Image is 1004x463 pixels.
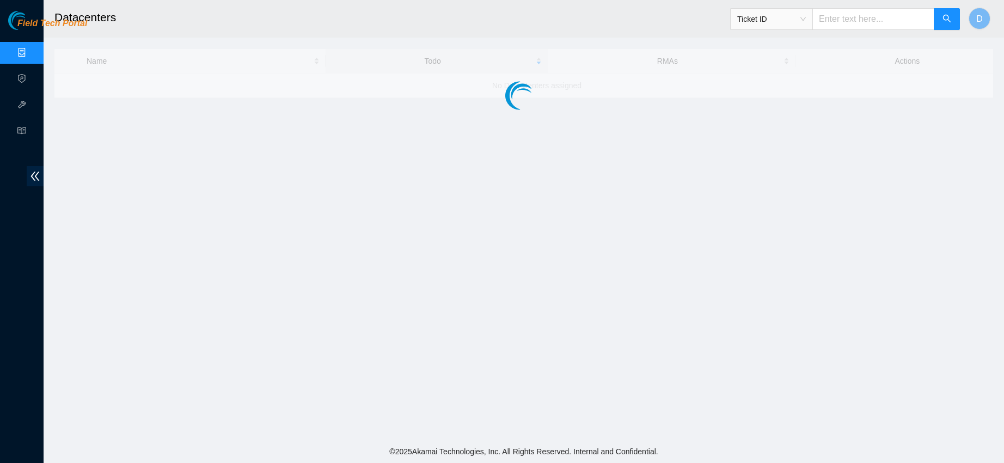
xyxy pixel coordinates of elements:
span: read [17,121,26,143]
span: double-left [27,166,44,186]
span: search [942,14,951,25]
span: D [976,12,983,26]
input: Enter text here... [812,8,934,30]
span: Ticket ID [737,11,806,27]
button: search [934,8,960,30]
a: Akamai TechnologiesField Tech Portal [8,20,87,34]
button: D [969,8,990,29]
span: Field Tech Portal [17,19,87,29]
footer: © 2025 Akamai Technologies, Inc. All Rights Reserved. Internal and Confidential. [44,440,1004,463]
img: Akamai Technologies [8,11,55,30]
